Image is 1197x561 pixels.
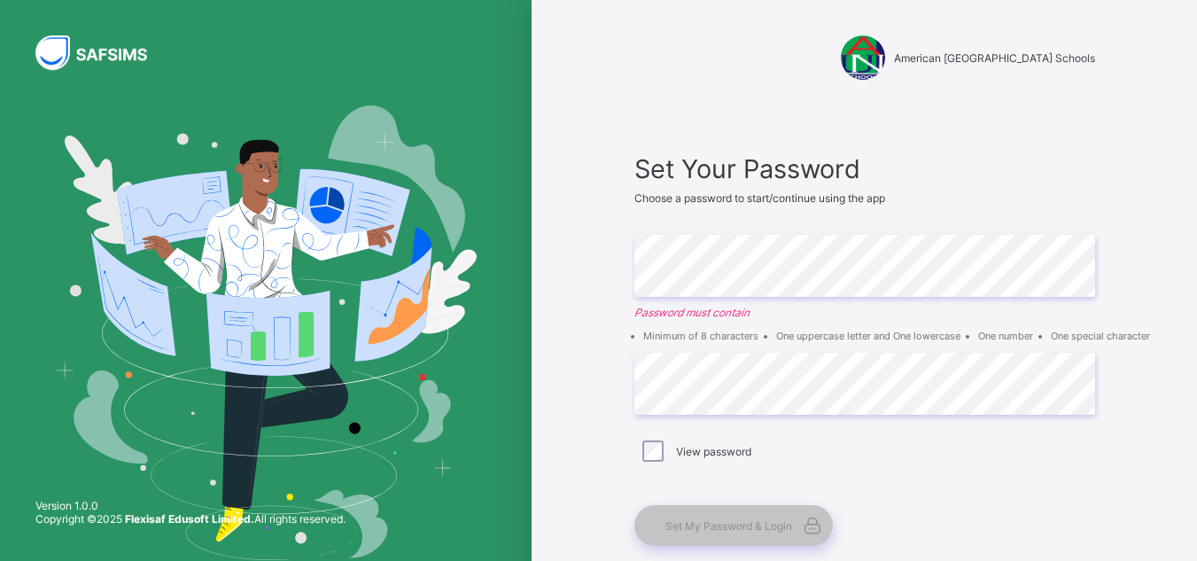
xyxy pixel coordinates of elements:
[643,330,758,342] li: Minimum of 8 characters
[125,512,254,526] strong: Flexisaf Edusoft Limited.
[55,105,477,559] img: Hero Image
[634,153,1095,184] span: Set Your Password
[1051,330,1150,342] li: One special character
[894,51,1095,65] span: American [GEOGRAPHIC_DATA] Schools
[841,35,885,80] img: American University of Nigeria Schools
[35,499,346,512] span: Version 1.0.0
[676,445,751,458] label: View password
[776,330,960,342] li: One uppercase letter and One lowercase
[35,35,168,70] img: SAFSIMS Logo
[35,512,346,526] span: Copyright © 2025 All rights reserved.
[634,306,1095,319] em: Password must contain
[634,191,885,205] span: Choose a password to start/continue using the app
[665,519,792,533] span: Set My Password & Login
[978,330,1033,342] li: One number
